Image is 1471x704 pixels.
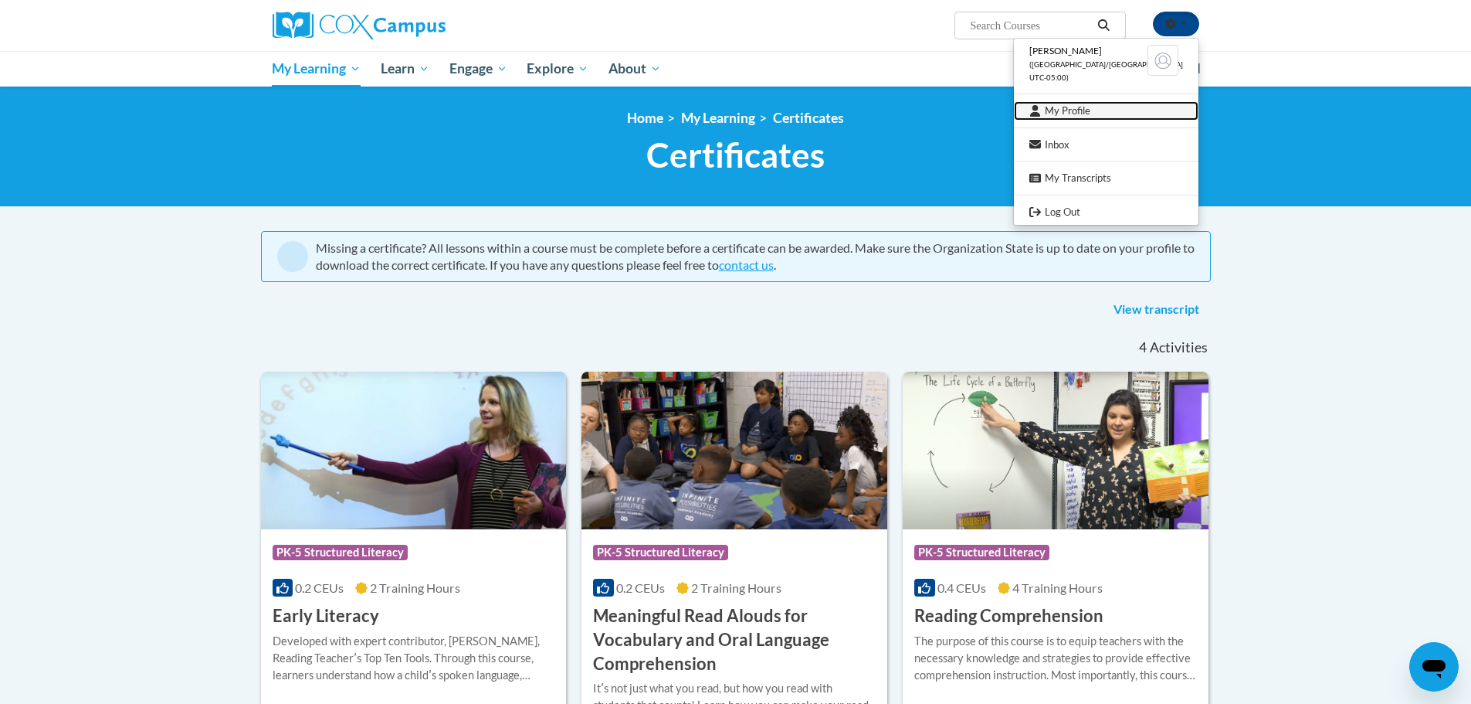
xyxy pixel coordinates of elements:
[1014,135,1198,155] a: Inbox
[1409,642,1459,692] iframe: Button to launch messaging window
[1029,45,1102,56] span: [PERSON_NAME]
[1147,45,1178,76] img: Learner Profile Avatar
[273,604,379,628] h3: Early Literacy
[914,604,1103,628] h3: Reading Comprehension
[616,580,665,595] span: 0.2 CEUs
[1012,580,1103,595] span: 4 Training Hours
[598,51,671,87] a: About
[914,633,1197,684] div: The purpose of this course is to equip teachers with the necessary knowledge and strategies to pr...
[527,60,588,78] span: Explore
[1102,298,1211,322] a: View transcript
[273,12,446,39] img: Cox Campus
[691,580,781,595] span: 2 Training Hours
[1014,202,1198,222] a: Logout
[449,60,507,78] span: Engage
[381,60,429,78] span: Learn
[593,545,728,560] span: PK-5 Structured Literacy
[719,257,774,272] a: contact us
[773,110,844,126] a: Certificates
[608,60,661,78] span: About
[1029,60,1183,82] span: ([GEOGRAPHIC_DATA]/[GEOGRAPHIC_DATA] UTC-05:00)
[273,545,408,560] span: PK-5 Structured Literacy
[263,51,371,87] a: My Learning
[1014,101,1198,121] a: My Profile
[1139,339,1147,356] span: 4
[903,372,1208,529] img: Course Logo
[273,12,566,39] a: Cox Campus
[272,60,361,78] span: My Learning
[295,580,344,595] span: 0.2 CEUs
[914,545,1049,560] span: PK-5 Structured Literacy
[581,372,887,529] img: Course Logo
[1150,339,1208,356] span: Activities
[1014,168,1198,188] a: My Transcripts
[439,51,517,87] a: Engage
[1092,16,1115,35] button: Search
[316,240,1195,274] div: Missing a certificate? All lessons within a course must be complete before a certificate can be a...
[517,51,598,87] a: Explore
[370,580,460,595] span: 2 Training Hours
[261,372,567,529] img: Course Logo
[646,134,825,175] span: Certificates
[371,51,439,87] a: Learn
[968,16,1092,35] input: Search Courses
[593,604,876,675] h3: Meaningful Read Alouds for Vocabulary and Oral Language Comprehension
[937,580,986,595] span: 0.4 CEUs
[681,110,755,126] a: My Learning
[273,633,555,684] div: Developed with expert contributor, [PERSON_NAME], Reading Teacherʹs Top Ten Tools. Through this c...
[249,51,1222,87] div: Main menu
[1153,12,1199,36] button: Account Settings
[627,110,663,126] a: Home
